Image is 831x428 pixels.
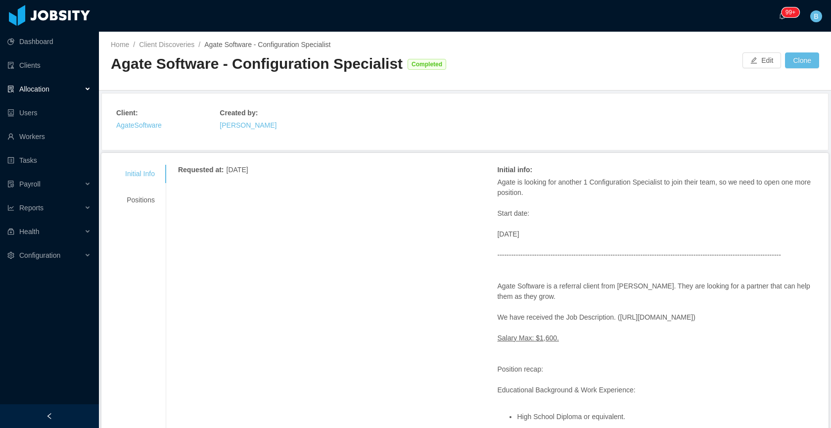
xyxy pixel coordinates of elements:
p: [DATE] [497,229,817,239]
i: icon: line-chart [7,204,14,211]
p: -------------------------------------------------------------------------------------------------... [497,250,817,260]
a: Client Discoveries [139,41,194,48]
strong: Created by : [220,109,258,117]
a: icon: pie-chartDashboard [7,32,91,51]
div: Agate Software - Configuration Specialist [111,54,403,74]
span: Payroll [19,180,41,188]
strong: Client : [116,109,138,117]
a: icon: userWorkers [7,127,91,146]
p: We have received the Job Description. ([URL][DOMAIN_NAME]) [497,312,817,323]
sup: 245 [782,7,799,17]
span: Configuration [19,251,60,259]
div: Positions [113,191,167,209]
i: icon: bell [779,12,785,19]
strong: Initial info : [497,166,532,174]
button: icon: editEdit [742,52,781,68]
span: Completed [408,59,446,70]
span: [DATE] [227,166,248,174]
span: / [198,41,200,48]
a: AgateSoftware [116,121,162,129]
span: / [133,41,135,48]
i: icon: solution [7,86,14,93]
span: Reports [19,204,44,212]
p: Start date: [497,208,817,219]
div: Initial Info [113,165,167,183]
ins: Salary Max: $1,600. [497,334,559,342]
button: Clone [785,52,819,68]
span: Agate Software - Configuration Specialist [204,41,330,48]
a: icon: profileTasks [7,150,91,170]
p: Agate Software is a referral client from [PERSON_NAME]. They are looking for a partner that can h... [497,281,817,302]
a: Home [111,41,129,48]
a: [PERSON_NAME] [220,121,277,129]
p: Educational Background & Work Experience: [497,385,817,395]
a: icon: auditClients [7,55,91,75]
span: B [814,10,818,22]
strong: Requested at : [178,166,224,174]
i: icon: file-protect [7,181,14,188]
span: Allocation [19,85,49,93]
span: Health [19,228,39,236]
p: Agate is looking for another 1 Configuration Specialist to join their team, so we need to open on... [497,177,817,198]
li: High School Diploma or equivalent. [517,413,817,421]
i: icon: setting [7,252,14,259]
p: Position recap: [497,354,817,375]
i: icon: medicine-box [7,228,14,235]
a: icon: robotUsers [7,103,91,123]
